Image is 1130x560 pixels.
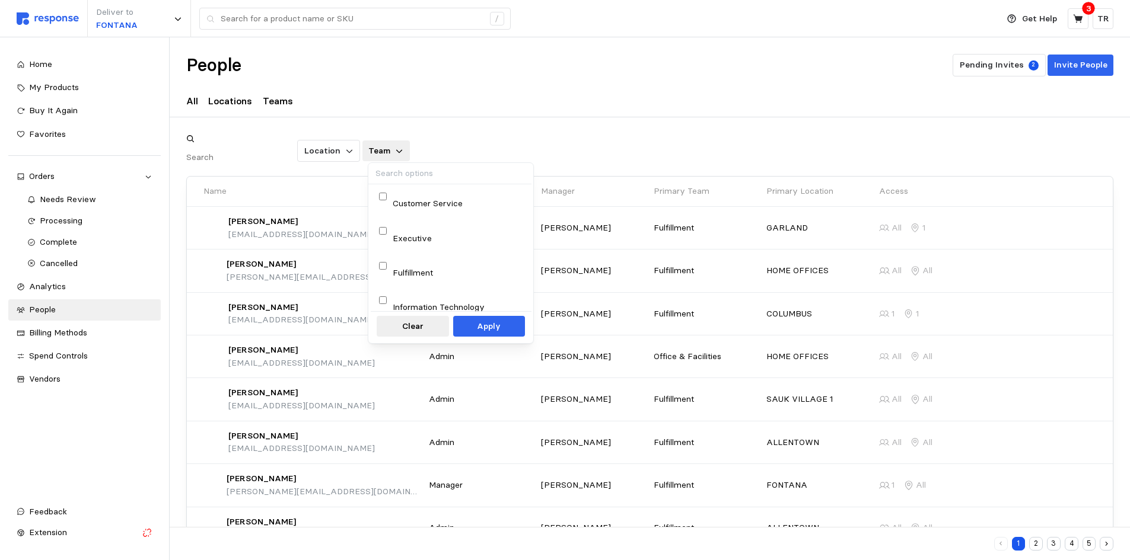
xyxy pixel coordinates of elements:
button: 1 [1012,537,1026,551]
p: Admin [429,393,533,406]
p: [PERSON_NAME][EMAIL_ADDRESS][DOMAIN_NAME] [227,271,421,284]
a: Cancelled [19,253,161,274]
p: [EMAIL_ADDRESS][DOMAIN_NAME] [228,357,375,370]
p: HOME OFFICES [766,350,871,363]
span: My Products [29,82,79,92]
span: Vendors [29,373,61,384]
p: Apply [477,320,501,333]
p: [PERSON_NAME] [541,521,645,535]
p: [PERSON_NAME] [541,264,645,277]
p: CA [203,479,218,492]
p: All [922,436,932,449]
input: Search options [368,163,531,185]
p: All [892,222,902,235]
p: Get Help [1022,12,1057,25]
p: AG [203,222,220,235]
p: [PERSON_NAME] [228,301,298,314]
p: Manager [541,185,575,198]
p: Executive [393,232,432,245]
span: Favorites [29,129,66,139]
p: ALLENTOWN [766,521,871,535]
span: Spend Controls [29,350,88,361]
button: 3 [1047,537,1061,551]
a: Billing Methods [8,322,161,344]
span: 2 [1032,60,1035,70]
a: Analytics [8,276,161,297]
span: Needs Review [40,194,96,204]
input: Search for a product name or SKU [221,8,483,30]
span: People [29,304,56,315]
button: Location [297,140,360,162]
p: Name [203,185,227,198]
p: All [922,393,932,406]
p: Access [879,185,908,198]
p: 3 [1086,2,1091,15]
p: Fulfillment [393,267,433,280]
p: [PERSON_NAME] [227,516,296,529]
button: Apply [453,316,526,337]
a: Home [8,54,161,75]
p: [PERSON_NAME] [541,308,645,321]
p: Invite People [1054,59,1107,72]
button: 2Pending Invites [953,54,1046,76]
p: ALLENTOWN [766,436,871,449]
p: [PERSON_NAME] [541,222,645,235]
button: 5 [1083,537,1096,551]
p: BS [203,350,220,363]
p: DM [203,521,218,535]
button: Clear [377,316,449,337]
a: Spend Controls [8,345,161,367]
p: FONTANA [766,479,871,492]
button: TR [1093,8,1113,29]
a: People [8,299,161,321]
p: SAUK VILLAGE 1 [766,393,871,406]
a: Buy It Again [8,100,161,121]
a: Vendors [8,369,161,390]
div: Orders [29,170,140,183]
p: COLUMBUS [766,308,871,321]
p: 1 [892,479,895,492]
p: Admin [429,521,533,535]
p: [PERSON_NAME] [541,350,645,363]
p: Teams [263,94,293,108]
p: All [186,94,198,108]
a: Processing [19,210,161,232]
p: BC [203,436,220,449]
p: Locations [208,94,252,108]
button: Invite People [1048,55,1113,76]
p: Fulfillment [654,479,758,492]
p: [EMAIL_ADDRESS][DOMAIN_NAME] [228,442,375,455]
p: [PERSON_NAME] [228,430,298,443]
p: Fulfillment [654,393,758,406]
span: Cancelled [40,258,78,268]
p: [PERSON_NAME] [541,436,645,449]
p: All [922,264,932,277]
span: Complete [40,236,77,247]
button: Feedback [8,501,161,523]
span: Home [29,59,52,69]
button: Extension [8,522,161,543]
p: [PERSON_NAME] [228,344,298,357]
p: All [916,479,926,492]
p: BP [203,308,220,321]
p: Fulfillment [654,521,758,535]
p: Manager [429,479,533,492]
p: All [892,350,902,363]
span: Processing [40,215,82,226]
p: [PERSON_NAME] [541,393,645,406]
span: Extension [29,527,67,537]
p: All [892,264,902,277]
img: svg%3e [17,12,79,25]
p: All [922,521,932,535]
p: BB [203,393,220,406]
p: Office & Facilities [654,350,758,363]
p: All [892,521,902,535]
p: Admin [429,350,533,363]
p: Team [368,145,390,158]
p: Fulfillment [654,222,758,235]
p: Fulfillment [654,308,758,321]
p: Fulfillment [654,264,758,277]
p: Location [304,145,340,158]
p: Admin [429,436,533,449]
p: GARLAND [766,222,871,235]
